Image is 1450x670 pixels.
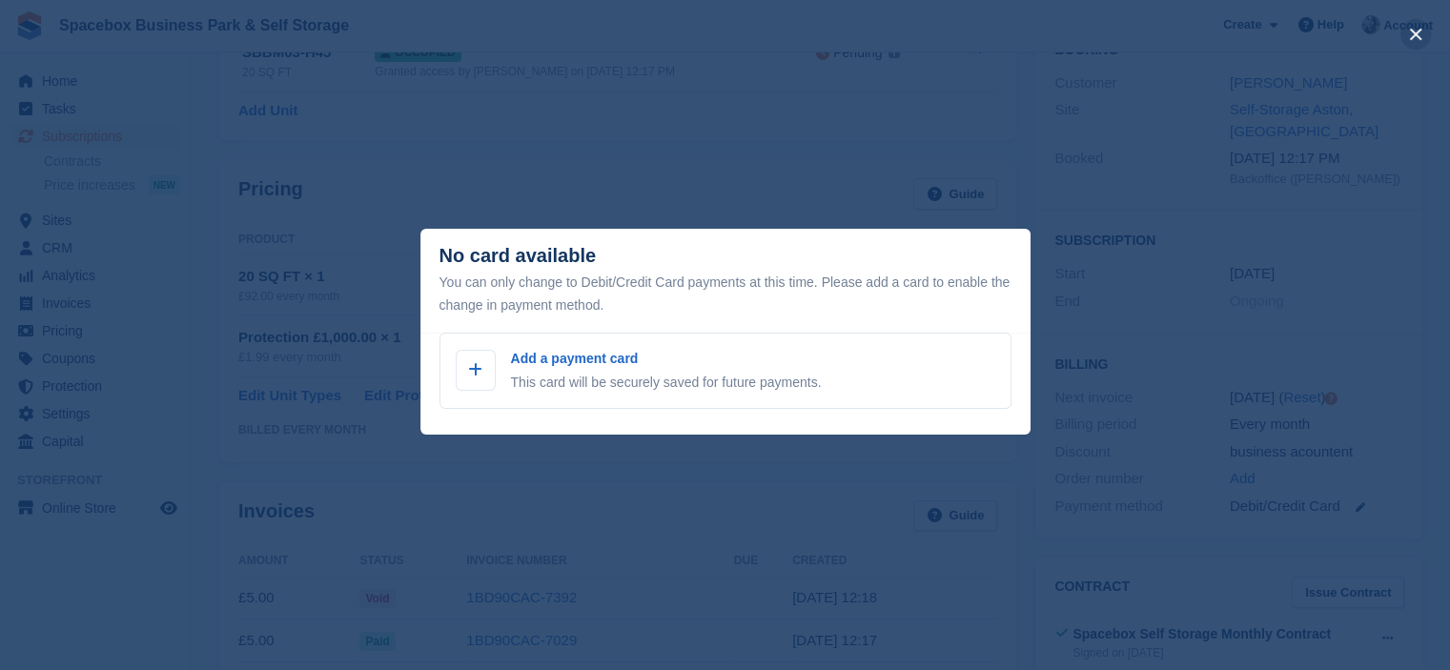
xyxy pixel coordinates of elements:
a: Add a payment card This card will be securely saved for future payments. [439,333,1011,409]
div: You can only change to Debit/Credit Card payments at this time. Please add a card to enable the c... [439,271,1011,316]
div: No card available [439,245,597,267]
p: Add a payment card [511,349,822,369]
p: This card will be securely saved for future payments. [511,373,822,393]
button: close [1400,19,1431,50]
